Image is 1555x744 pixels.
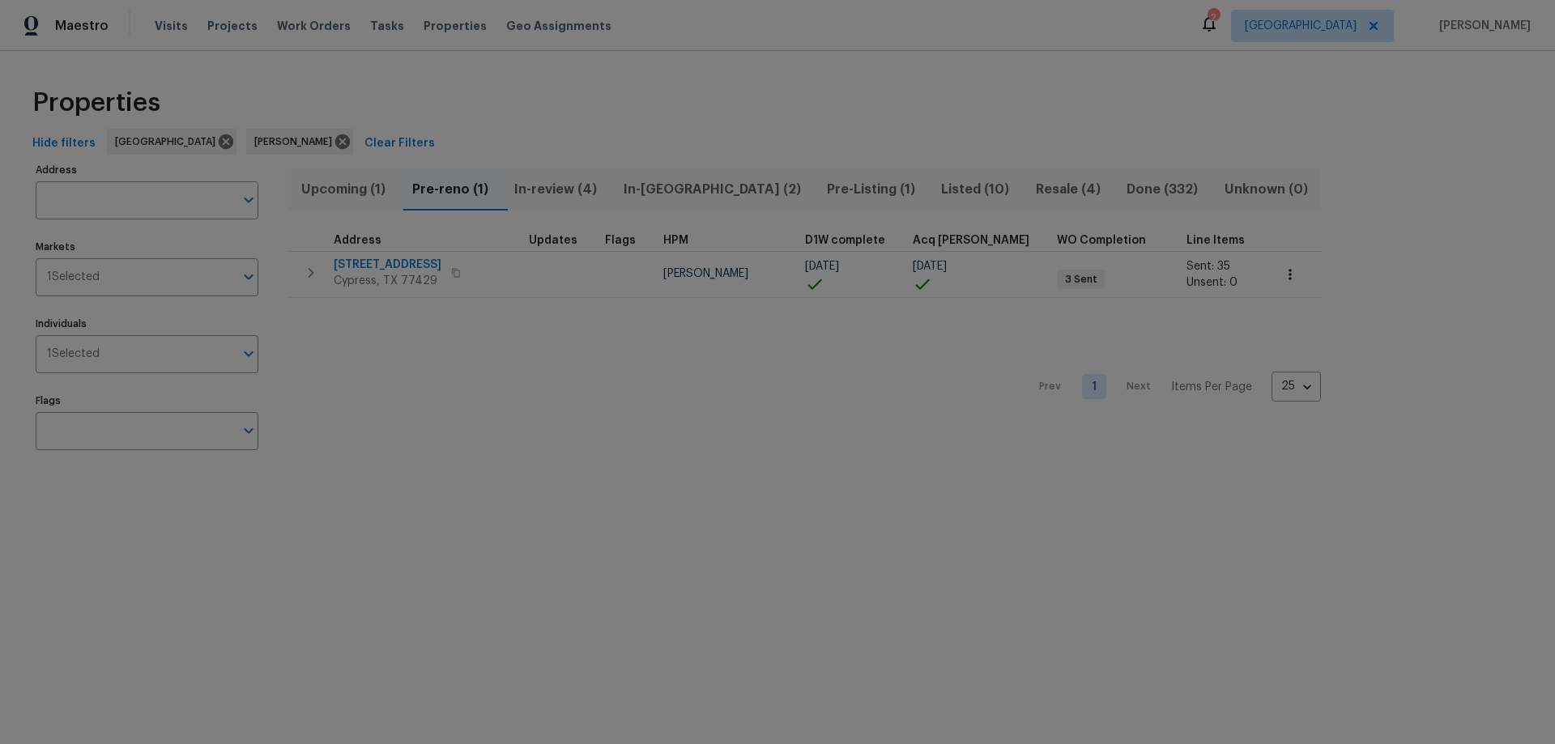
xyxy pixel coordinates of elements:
span: Address [334,235,381,246]
span: Work Orders [277,18,351,34]
button: Hide filters [26,129,102,159]
span: 1 Selected [47,347,100,361]
button: Open [237,266,260,288]
span: Tasks [370,20,404,32]
span: Geo Assignments [506,18,611,34]
span: In-[GEOGRAPHIC_DATA] (2) [620,178,803,201]
nav: Pagination Navigation [1024,308,1321,466]
span: Done (332) [1123,178,1201,201]
label: Individuals [36,319,258,329]
span: [GEOGRAPHIC_DATA] [115,134,222,150]
button: Clear Filters [358,129,441,159]
a: Goto page 1 [1082,374,1106,399]
button: Open [237,342,260,365]
div: 2 [1208,10,1219,26]
span: D1W complete [805,235,885,246]
span: 1 Selected [47,270,100,284]
span: [PERSON_NAME] [663,268,748,279]
span: Properties [32,95,160,111]
span: Sent: 35 [1186,261,1230,272]
label: Markets [36,242,258,252]
span: [GEOGRAPHIC_DATA] [1245,18,1357,34]
span: Updates [529,235,577,246]
span: Upcoming (1) [298,178,389,201]
span: 3 Sent [1059,273,1104,287]
span: Clear Filters [364,134,435,154]
label: Flags [36,396,258,406]
span: Line Items [1186,235,1245,246]
button: Open [237,189,260,211]
span: Pre-Listing (1) [824,178,918,201]
span: Flags [605,235,636,246]
span: [DATE] [805,261,839,272]
span: Unknown (0) [1221,178,1311,201]
span: Acq [PERSON_NAME] [913,235,1029,246]
label: Address [36,165,258,175]
span: Maestro [55,18,109,34]
div: 25 [1272,365,1321,407]
span: HPM [663,235,688,246]
span: In-review (4) [511,178,600,201]
span: [STREET_ADDRESS] [334,257,441,273]
span: Unsent: 0 [1186,277,1238,288]
span: [PERSON_NAME] [1433,18,1531,34]
div: [PERSON_NAME] [246,129,353,155]
span: Pre-reno (1) [408,178,491,201]
span: Visits [155,18,188,34]
span: Hide filters [32,134,96,154]
button: Open [237,419,260,442]
span: Resale (4) [1033,178,1104,201]
div: [GEOGRAPHIC_DATA] [107,129,236,155]
span: [PERSON_NAME] [254,134,339,150]
span: Properties [424,18,487,34]
span: Projects [207,18,258,34]
span: WO Completion [1057,235,1146,246]
span: Cypress, TX 77429 [334,273,441,289]
span: [DATE] [913,261,947,272]
p: Items Per Page [1171,379,1252,395]
span: Listed (10) [938,178,1012,201]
